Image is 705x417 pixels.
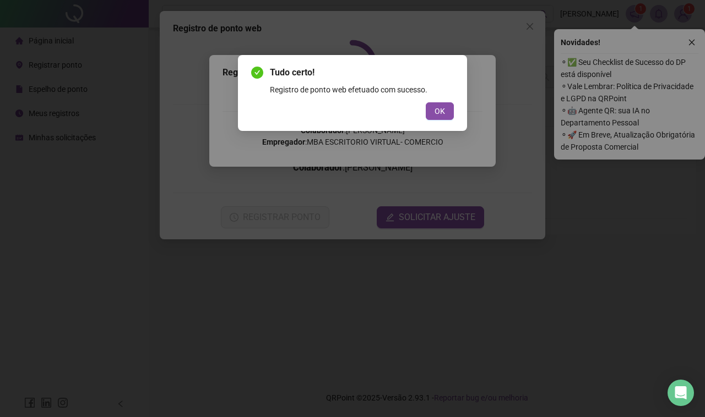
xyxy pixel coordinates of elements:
div: Open Intercom Messenger [668,380,694,406]
div: Registro de ponto web efetuado com sucesso. [270,84,454,96]
span: Tudo certo! [270,66,454,79]
span: OK [435,105,445,117]
button: OK [426,102,454,120]
span: check-circle [251,67,263,79]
